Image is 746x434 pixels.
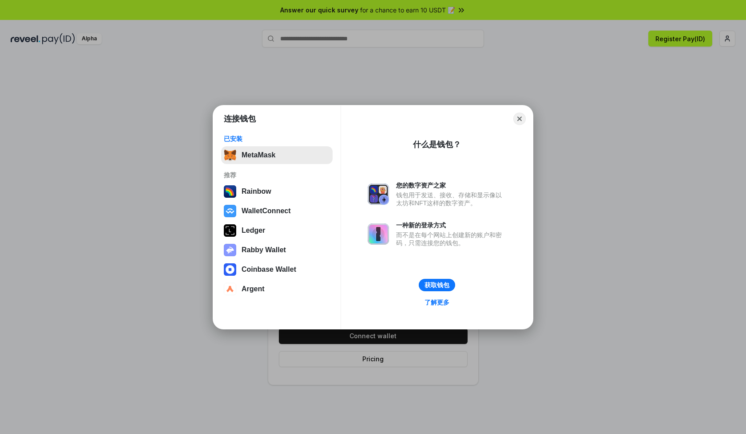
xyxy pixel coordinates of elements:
[221,202,333,220] button: WalletConnect
[368,223,389,245] img: svg+xml,%3Csvg%20xmlns%3D%22http%3A%2F%2Fwww.w3.org%2F2000%2Fsvg%22%20fill%3D%22none%22%20viewBox...
[224,113,256,124] h1: 连接钱包
[224,263,236,276] img: svg+xml,%3Csvg%20width%3D%2228%22%20height%3D%2228%22%20viewBox%3D%220%200%2028%2028%22%20fill%3D...
[419,297,455,308] a: 了解更多
[224,283,236,295] img: svg+xml,%3Csvg%20width%3D%2228%22%20height%3D%2228%22%20viewBox%3D%220%200%2028%2028%22%20fill%3D...
[242,285,265,293] div: Argent
[242,188,271,195] div: Rainbow
[396,231,506,247] div: 而不是在每个网站上创建新的账户和密码，只需连接您的钱包。
[413,139,461,150] div: 什么是钱包？
[221,222,333,239] button: Ledger
[396,181,506,189] div: 您的数字资产之家
[221,183,333,200] button: Rainbow
[242,227,265,235] div: Ledger
[396,191,506,207] div: 钱包用于发送、接收、存储和显示像以太坊和NFT这样的数字资产。
[224,224,236,237] img: svg+xml,%3Csvg%20xmlns%3D%22http%3A%2F%2Fwww.w3.org%2F2000%2Fsvg%22%20width%3D%2228%22%20height%3...
[425,281,449,289] div: 获取钱包
[221,146,333,164] button: MetaMask
[221,261,333,278] button: Coinbase Wallet
[419,279,455,291] button: 获取钱包
[242,151,275,159] div: MetaMask
[224,205,236,217] img: svg+xml,%3Csvg%20width%3D%2228%22%20height%3D%2228%22%20viewBox%3D%220%200%2028%2028%22%20fill%3D...
[513,113,526,125] button: Close
[224,149,236,161] img: svg+xml,%3Csvg%20fill%3D%22none%22%20height%3D%2233%22%20viewBox%3D%220%200%2035%2033%22%20width%...
[396,221,506,229] div: 一种新的登录方式
[221,280,333,298] button: Argent
[242,266,296,274] div: Coinbase Wallet
[242,246,286,254] div: Rabby Wallet
[224,244,236,256] img: svg+xml,%3Csvg%20xmlns%3D%22http%3A%2F%2Fwww.w3.org%2F2000%2Fsvg%22%20fill%3D%22none%22%20viewBox...
[224,171,330,179] div: 推荐
[368,184,389,205] img: svg+xml,%3Csvg%20xmlns%3D%22http%3A%2F%2Fwww.w3.org%2F2000%2Fsvg%22%20fill%3D%22none%22%20viewBox...
[224,185,236,198] img: svg+xml,%3Csvg%20width%3D%22120%22%20height%3D%22120%22%20viewBox%3D%220%200%20120%20120%22%20fil...
[221,241,333,259] button: Rabby Wallet
[425,298,449,306] div: 了解更多
[242,207,291,215] div: WalletConnect
[224,135,330,143] div: 已安装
